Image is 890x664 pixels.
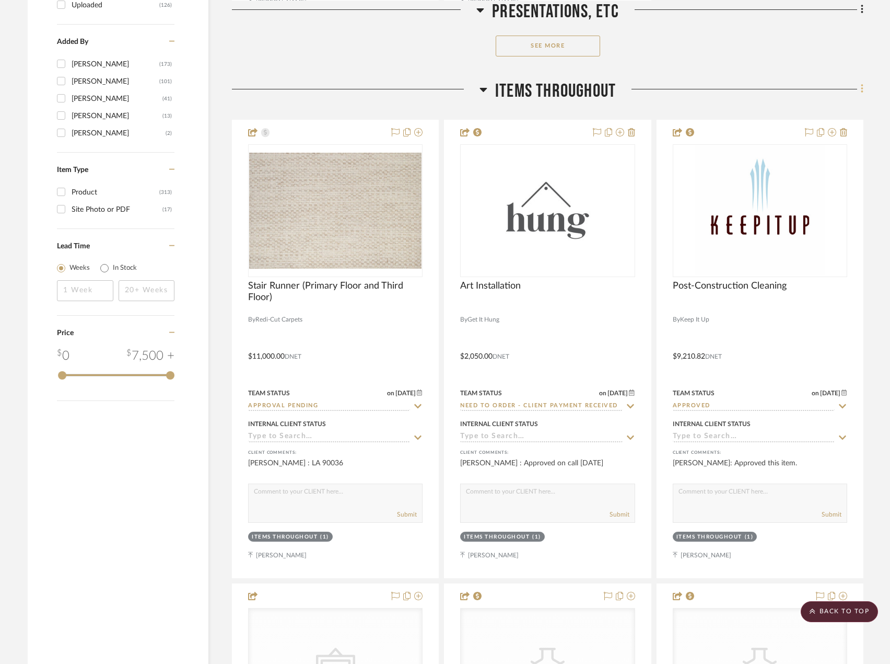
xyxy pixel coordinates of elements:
span: Items Throughout [495,80,616,102]
span: By [460,315,467,325]
button: Submit [822,510,841,519]
div: Internal Client Status [248,419,326,429]
div: Internal Client Status [673,419,751,429]
div: [PERSON_NAME] [72,90,162,107]
div: (101) [159,73,172,90]
div: Items Throughout [676,533,742,541]
input: Type to Search… [248,402,410,411]
span: Post-Construction Cleaning [673,280,787,292]
div: 0 [57,347,69,365]
input: Type to Search… [673,402,835,411]
div: (173) [159,56,172,73]
div: [PERSON_NAME] [72,125,166,142]
span: Get It Hung [467,315,499,325]
div: 0 [249,145,422,277]
button: Submit [397,510,417,519]
span: [DATE] [394,390,417,397]
scroll-to-top-button: BACK TO TOP [801,601,878,622]
input: 20+ Weeks [119,280,175,301]
span: Redi-Cut Carpets [255,315,302,325]
div: Product [72,184,159,201]
div: (1) [532,533,541,541]
input: Type to Search… [460,432,622,442]
span: Added By [57,38,88,45]
div: (2) [166,125,172,142]
div: [PERSON_NAME] : Approved on call [DATE] [460,458,635,479]
span: Lead Time [57,243,90,250]
div: [PERSON_NAME] [72,73,159,90]
div: Team Status [248,388,290,398]
button: See More [496,36,600,56]
div: 0 [461,145,634,277]
div: [PERSON_NAME] : LA 90036 [248,458,423,479]
div: 7,500 + [126,347,174,365]
input: Type to Search… [673,432,835,442]
label: In Stock [113,263,137,273]
input: Type to Search… [248,432,410,442]
span: on [599,390,606,396]
span: Art Installation [460,280,521,292]
div: (13) [162,108,172,124]
input: 1 Week [57,280,113,301]
div: Team Status [673,388,715,398]
div: [PERSON_NAME]: Approved this item. [673,458,847,479]
img: Stair Runner (Primary Floor and Third Floor) [249,153,421,269]
div: Internal Client Status [460,419,538,429]
span: Stair Runner (Primary Floor and Third Floor) [248,280,423,303]
span: on [812,390,819,396]
span: Item Type [57,166,88,174]
label: Weeks [69,263,90,273]
div: (1) [745,533,754,541]
div: Items Throughout [252,533,318,541]
div: Items Throughout [464,533,530,541]
span: [DATE] [819,390,841,397]
div: Team Status [460,388,502,398]
span: By [673,315,680,325]
div: Site Photo or PDF [72,201,162,218]
span: Price [57,329,74,337]
div: (313) [159,184,172,201]
span: Keep It Up [680,315,709,325]
span: on [387,390,394,396]
span: By [248,315,255,325]
div: [PERSON_NAME] [72,56,159,73]
img: Post-Construction Cleaning [695,145,825,276]
button: Submit [610,510,629,519]
div: (17) [162,201,172,218]
span: [DATE] [606,390,629,397]
div: (41) [162,90,172,107]
div: [PERSON_NAME] [72,108,162,124]
div: (1) [320,533,329,541]
input: Type to Search… [460,402,622,411]
img: Art Installation [476,145,619,276]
